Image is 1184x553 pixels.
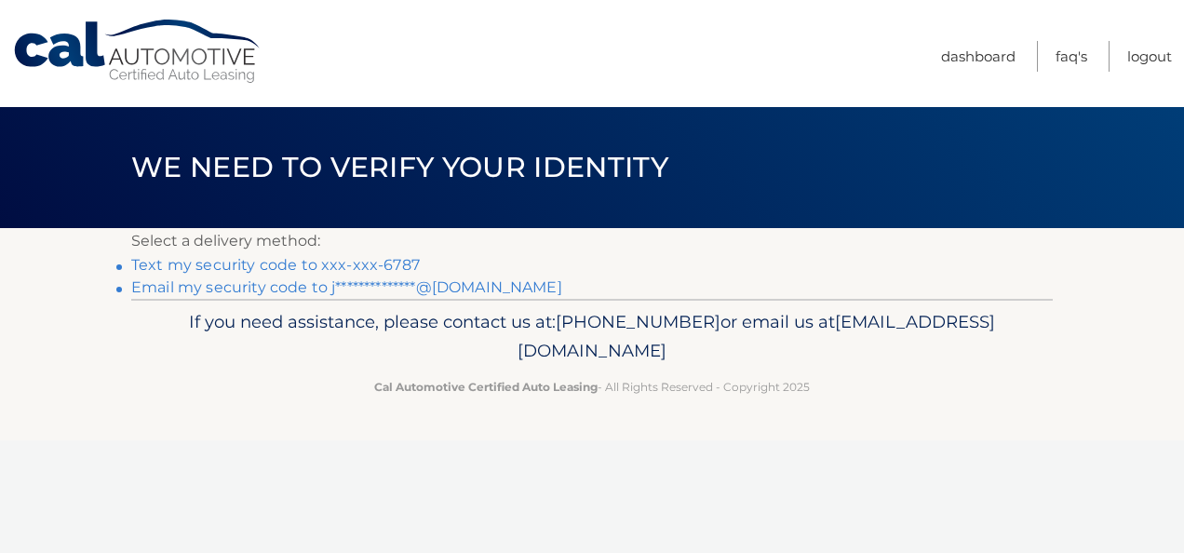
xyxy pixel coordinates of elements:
[131,228,1053,254] p: Select a delivery method:
[1127,41,1172,72] a: Logout
[131,256,420,274] a: Text my security code to xxx-xxx-6787
[143,377,1041,397] p: - All Rights Reserved - Copyright 2025
[1056,41,1087,72] a: FAQ's
[12,19,263,85] a: Cal Automotive
[143,307,1041,367] p: If you need assistance, please contact us at: or email us at
[556,311,720,332] span: [PHONE_NUMBER]
[131,150,668,184] span: We need to verify your identity
[941,41,1016,72] a: Dashboard
[374,380,598,394] strong: Cal Automotive Certified Auto Leasing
